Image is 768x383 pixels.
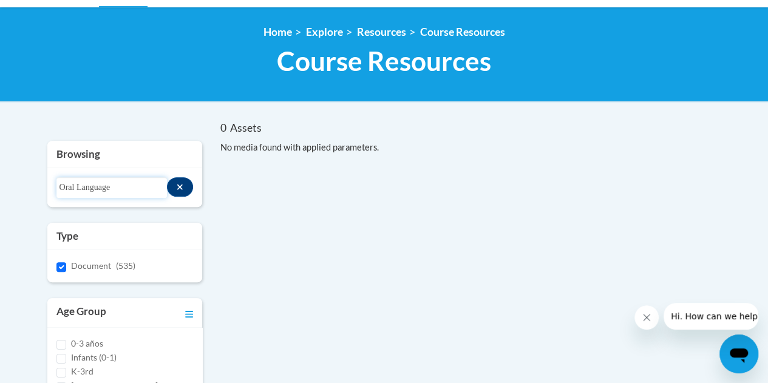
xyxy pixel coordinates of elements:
iframe: Close message [634,305,659,330]
input: Search resources [56,177,168,198]
button: Search resources [167,177,193,197]
iframe: Message from company [664,303,758,330]
a: Resources [357,25,406,38]
div: No media found with applied parameters. [220,141,721,154]
span: Course Resources [277,45,491,77]
a: Course Resources [420,25,505,38]
label: Infants (0-1) [71,351,117,364]
span: (535) [116,260,135,271]
a: Toggle collapse [185,304,193,321]
iframe: Button to launch messaging window [719,334,758,373]
span: Assets [230,121,262,134]
h3: Age Group [56,304,106,321]
label: 0-3 años [71,337,103,350]
h3: Browsing [56,147,193,161]
h3: Type [56,229,193,243]
span: Hi. How can we help? [7,8,98,18]
a: Home [263,25,292,38]
span: 0 [220,121,226,134]
span: Document [71,260,111,271]
label: K-3rd [71,365,93,378]
a: Explore [306,25,343,38]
